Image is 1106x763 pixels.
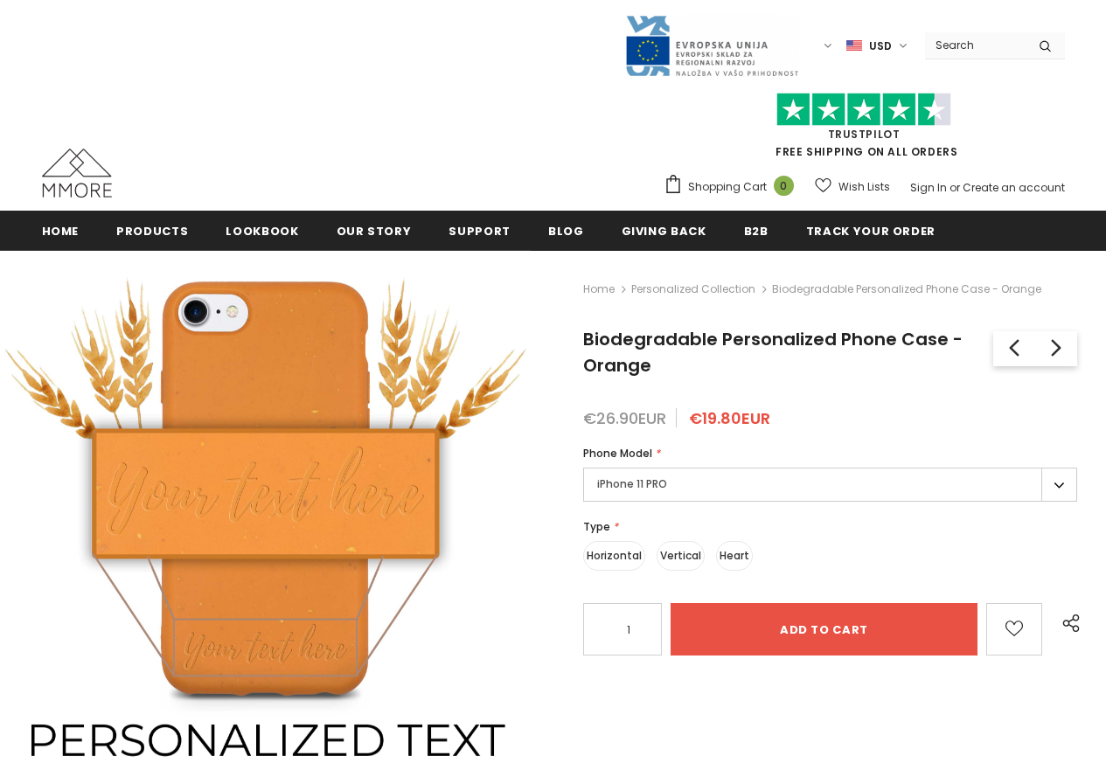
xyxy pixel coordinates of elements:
[337,223,412,239] span: Our Story
[949,180,960,195] span: or
[624,14,799,78] img: Javni Razpis
[806,223,936,239] span: Track your order
[963,180,1065,195] a: Create an account
[583,468,1077,502] label: iPhone 11 PRO
[548,223,584,239] span: Blog
[925,32,1026,58] input: Search Site
[42,211,80,250] a: Home
[716,541,753,571] label: Heart
[42,149,112,198] img: MMORE Cases
[583,541,645,571] label: Horizontal
[664,174,803,200] a: Shopping Cart 0
[664,101,1065,159] span: FREE SHIPPING ON ALL ORDERS
[776,93,951,127] img: Trust Pilot Stars
[337,211,412,250] a: Our Story
[583,407,666,429] span: €26.90EUR
[548,211,584,250] a: Blog
[772,279,1041,300] span: Biodegradable Personalized Phone Case - Orange
[622,211,706,250] a: Giving back
[226,211,298,250] a: Lookbook
[910,180,947,195] a: Sign In
[688,178,767,196] span: Shopping Cart
[631,281,755,296] a: Personalized Collection
[42,223,80,239] span: Home
[449,223,511,239] span: support
[828,127,901,142] a: Trustpilot
[622,223,706,239] span: Giving back
[116,223,188,239] span: Products
[657,541,705,571] label: Vertical
[583,519,610,534] span: Type
[846,38,862,53] img: USD
[583,327,963,378] span: Biodegradable Personalized Phone Case - Orange
[744,223,769,239] span: B2B
[689,407,770,429] span: €19.80EUR
[226,223,298,239] span: Lookbook
[815,171,890,202] a: Wish Lists
[774,176,794,196] span: 0
[583,446,652,461] span: Phone Model
[869,38,892,55] span: USD
[449,211,511,250] a: support
[806,211,936,250] a: Track your order
[744,211,769,250] a: B2B
[583,279,615,300] a: Home
[838,178,890,196] span: Wish Lists
[116,211,188,250] a: Products
[671,603,977,655] input: Add to cart
[624,38,799,52] a: Javni Razpis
